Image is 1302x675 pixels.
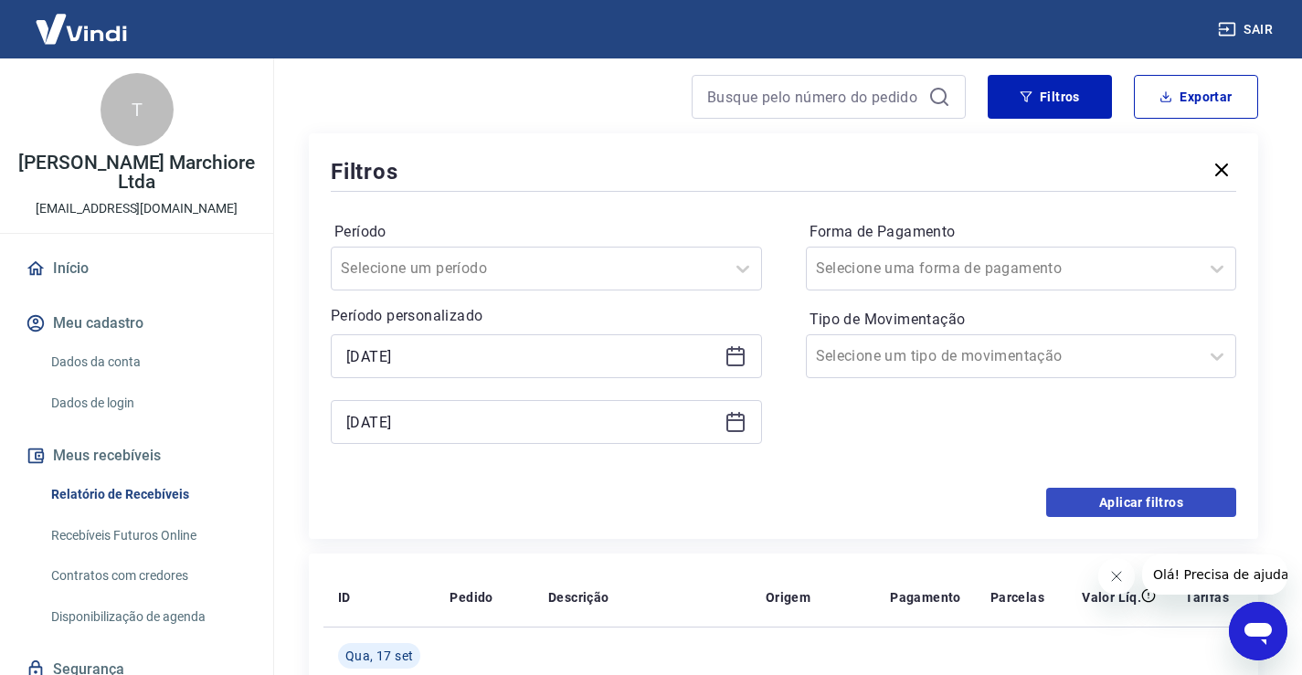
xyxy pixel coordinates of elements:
[22,436,251,476] button: Meus recebíveis
[988,75,1112,119] button: Filtros
[346,408,717,436] input: Data final
[1229,602,1287,660] iframe: Botão para abrir a janela de mensagens
[15,153,259,192] p: [PERSON_NAME] Marchiore Ltda
[44,517,251,554] a: Recebíveis Futuros Online
[1214,13,1280,47] button: Sair
[450,588,492,606] p: Pedido
[101,73,174,146] div: T
[346,343,717,370] input: Data inicial
[44,385,251,422] a: Dados de login
[331,305,762,327] p: Período personalizado
[44,557,251,595] a: Contratos com credores
[548,588,609,606] p: Descrição
[36,199,238,218] p: [EMAIL_ADDRESS][DOMAIN_NAME]
[22,1,141,57] img: Vindi
[331,157,398,186] h5: Filtros
[345,647,413,665] span: Qua, 17 set
[890,588,961,606] p: Pagamento
[1082,588,1141,606] p: Valor Líq.
[707,83,921,111] input: Busque pelo número do pedido
[810,221,1233,243] label: Forma de Pagamento
[22,303,251,343] button: Meu cadastro
[810,309,1233,331] label: Tipo de Movimentação
[1134,75,1258,119] button: Exportar
[44,476,251,513] a: Relatório de Recebíveis
[1046,488,1236,517] button: Aplicar filtros
[1185,588,1229,606] p: Tarifas
[334,221,758,243] label: Período
[44,343,251,381] a: Dados da conta
[44,598,251,636] a: Disponibilização de agenda
[11,13,153,27] span: Olá! Precisa de ajuda?
[990,588,1044,606] p: Parcelas
[338,588,351,606] p: ID
[766,588,810,606] p: Origem
[22,248,251,289] a: Início
[1142,554,1287,595] iframe: Mensagem da empresa
[1098,558,1135,595] iframe: Fechar mensagem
